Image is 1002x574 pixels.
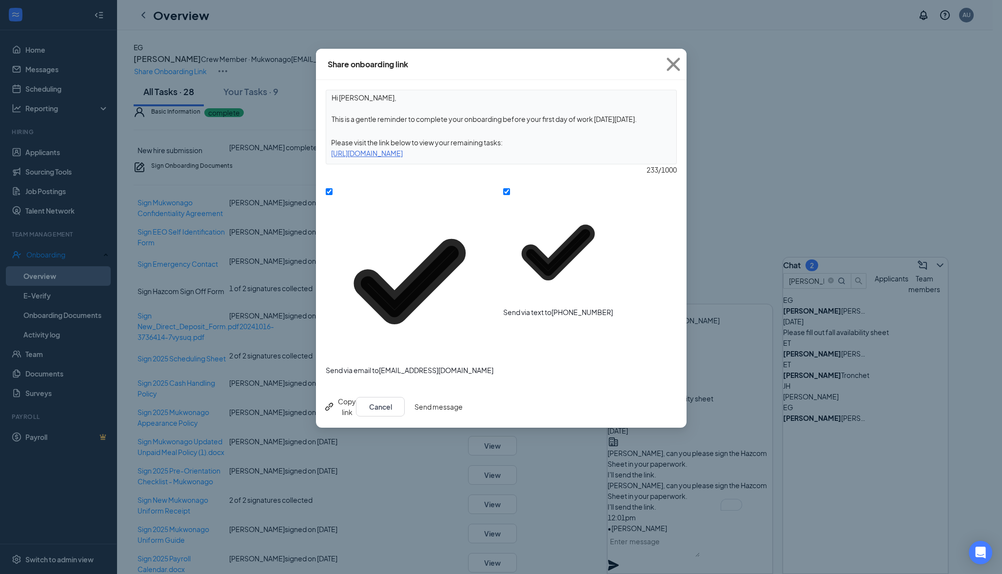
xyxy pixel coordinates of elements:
div: [URL][DOMAIN_NAME] [326,148,676,158]
button: Close [660,49,687,80]
div: Open Intercom Messenger [969,541,992,564]
div: Share onboarding link [328,59,408,70]
span: Send via text to [PHONE_NUMBER] [503,308,613,317]
svg: Cross [660,51,687,78]
input: Send via email to[EMAIL_ADDRESS][DOMAIN_NAME] [326,188,333,195]
svg: Checkmark [503,198,613,307]
textarea: Hi [PERSON_NAME], This is a gentle reminder to complete your onboarding before your first day of ... [326,90,676,126]
div: Please visit the link below to view your remaining tasks: [326,137,676,148]
svg: Checkmark [326,198,493,365]
div: 233 / 1000 [326,164,677,175]
span: Send via email to [EMAIL_ADDRESS][DOMAIN_NAME] [326,366,493,375]
div: Copy link [324,396,356,417]
input: Send via text to[PHONE_NUMBER] [503,188,510,195]
button: Send message [414,397,463,416]
svg: Link [324,401,335,413]
button: Link Copy link [324,396,356,417]
button: Cancel [356,397,405,416]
